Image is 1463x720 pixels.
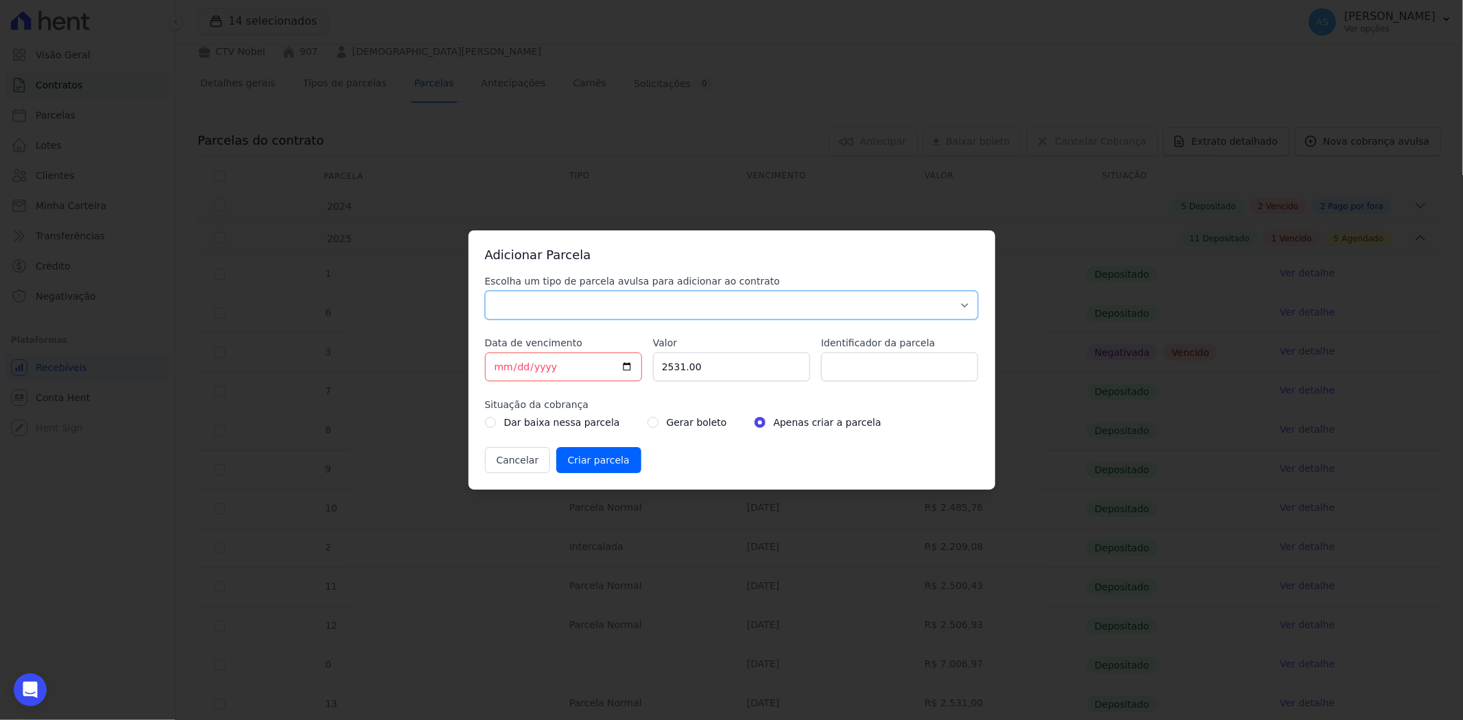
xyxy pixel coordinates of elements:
label: Data de vencimento [485,336,642,350]
button: Cancelar [485,447,551,473]
label: Dar baixa nessa parcela [504,414,620,431]
label: Gerar boleto [667,414,727,431]
h3: Adicionar Parcela [485,247,979,263]
div: Open Intercom Messenger [14,673,47,706]
label: Situação da cobrança [485,398,979,411]
input: Criar parcela [556,447,641,473]
label: Escolha um tipo de parcela avulsa para adicionar ao contrato [485,274,979,288]
label: Apenas criar a parcela [774,414,881,431]
label: Valor [653,336,810,350]
label: Identificador da parcela [821,336,978,350]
